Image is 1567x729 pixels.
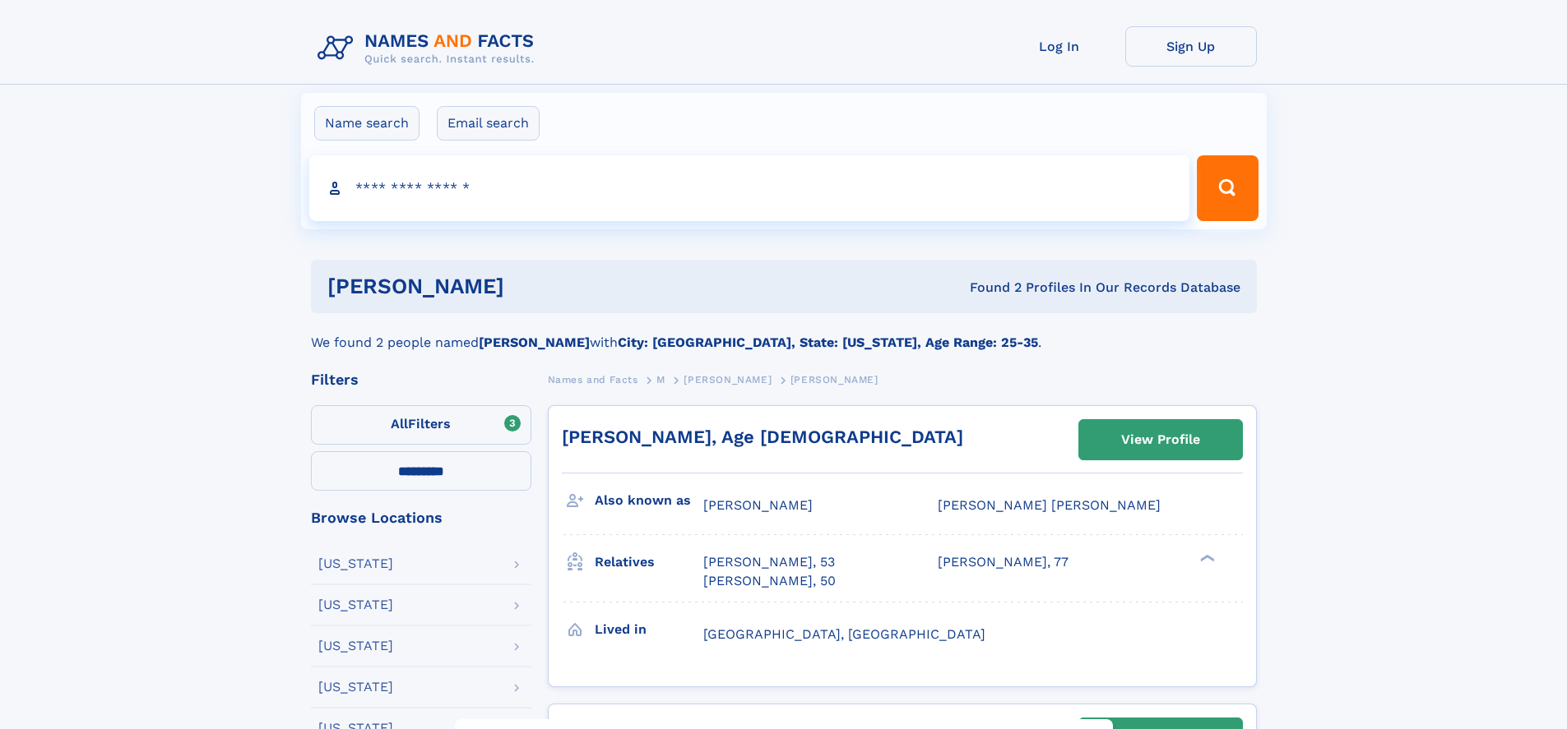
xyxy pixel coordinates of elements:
b: [PERSON_NAME] [479,335,590,350]
button: Search Button [1197,155,1258,221]
div: Filters [311,372,531,387]
div: We found 2 people named with . [311,313,1257,353]
img: Logo Names and Facts [311,26,548,71]
a: [PERSON_NAME], 77 [938,553,1069,571]
a: [PERSON_NAME] [684,369,772,390]
h3: Lived in [595,616,703,644]
label: Email search [437,106,540,141]
a: Names and Facts [548,369,638,390]
div: [US_STATE] [318,598,393,611]
div: View Profile [1121,421,1200,459]
a: [PERSON_NAME], Age [DEMOGRAPHIC_DATA] [562,427,963,447]
h1: [PERSON_NAME] [327,276,737,297]
input: search input [309,155,1190,221]
a: M [656,369,665,390]
span: [GEOGRAPHIC_DATA], [GEOGRAPHIC_DATA] [703,626,985,642]
h3: Relatives [595,548,703,576]
div: ❯ [1196,553,1216,564]
b: City: [GEOGRAPHIC_DATA], State: [US_STATE], Age Range: 25-35 [618,335,1038,350]
label: Name search [314,106,420,141]
a: Log In [994,26,1125,67]
div: [US_STATE] [318,639,393,653]
span: [PERSON_NAME] [684,374,772,385]
div: [US_STATE] [318,681,393,694]
label: Filters [311,405,531,445]
a: View Profile [1079,420,1242,459]
span: [PERSON_NAME] [PERSON_NAME] [938,497,1161,513]
span: M [656,374,665,385]
div: Browse Locations [311,510,531,525]
span: [PERSON_NAME] [703,497,813,513]
span: [PERSON_NAME] [790,374,879,385]
div: Found 2 Profiles In Our Records Database [737,279,1240,297]
a: [PERSON_NAME], 53 [703,553,835,571]
h3: Also known as [595,487,703,514]
a: [PERSON_NAME], 50 [703,572,836,590]
div: [US_STATE] [318,557,393,570]
span: All [391,416,408,431]
a: Sign Up [1125,26,1257,67]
